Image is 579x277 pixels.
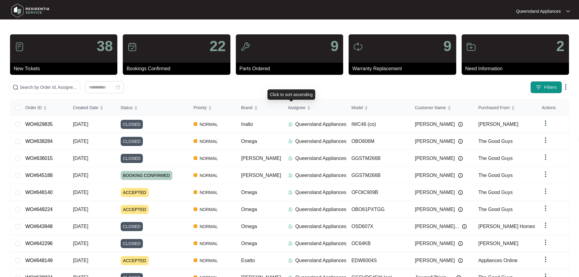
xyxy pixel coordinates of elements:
img: Vercel Logo [194,241,197,245]
img: Vercel Logo [194,122,197,126]
span: Created Date [73,104,98,111]
span: The Good Guys [478,156,513,161]
span: The Good Guys [478,139,513,144]
span: [DATE] [73,241,88,246]
span: Model [351,104,363,111]
p: New Tickets [14,65,117,72]
td: OBO606M [346,133,410,150]
img: Info icon [462,224,467,229]
p: 22 [209,39,226,54]
img: icon [127,42,137,52]
span: CLOSED [121,239,143,248]
span: Omega [241,207,257,212]
span: Filters [544,84,557,91]
img: icon [15,42,24,52]
span: Purchased From [478,104,510,111]
img: search-icon [12,84,19,90]
img: Vercel Logo [194,258,197,262]
span: CLOSED [121,222,143,231]
p: Queensland Appliances [295,223,346,230]
img: Vercel Logo [194,207,197,211]
span: [DATE] [73,139,88,144]
span: [PERSON_NAME] [415,206,455,213]
p: 2 [556,39,564,54]
span: Priority [194,104,207,111]
span: NORMAL [197,172,220,179]
p: Parts Ordered [240,65,343,72]
p: Queensland Appliances [295,189,346,196]
span: [DATE] [73,207,88,212]
p: 9 [330,39,339,54]
span: [PERSON_NAME] [241,173,281,178]
span: NORMAL [197,121,220,128]
span: The Good Guys [478,190,513,195]
span: ACCEPTED [121,256,149,265]
th: Purchased From [474,100,537,116]
div: Click to sort ascending [267,89,315,100]
span: [PERSON_NAME] [415,240,455,247]
a: WO#642296 [25,241,53,246]
img: Assigner Icon [288,258,293,263]
img: Assigner Icon [288,241,293,246]
span: Inalto [241,122,253,127]
span: The Good Guys [478,173,513,178]
th: Customer Name [410,100,474,116]
img: icon [466,42,476,52]
span: [PERSON_NAME] [415,121,455,128]
a: WO#648224 [25,207,53,212]
img: dropdown arrow [542,119,549,127]
span: [PERSON_NAME] [478,241,519,246]
span: NORMAL [197,189,220,196]
img: Assigner Icon [288,156,293,161]
a: WO#645188 [25,173,53,178]
a: WO#643948 [25,224,53,229]
a: WO#648140 [25,190,53,195]
img: Info icon [458,122,463,127]
img: Vercel Logo [194,139,197,143]
span: [PERSON_NAME] [415,189,455,196]
span: Customer Name [415,104,446,111]
span: CLOSED [121,120,143,129]
span: [PERSON_NAME] [241,156,281,161]
img: dropdown arrow [542,239,549,246]
span: BOOKING CONFIRMED [121,171,172,180]
img: dropdown arrow [542,171,549,178]
p: Queensland Appliances [295,138,346,145]
th: Assignee [283,100,346,116]
img: icon [240,42,250,52]
span: [PERSON_NAME] [415,138,455,145]
span: ACCEPTED [121,188,149,197]
span: [PERSON_NAME]... [415,223,459,230]
span: [DATE] [73,156,88,161]
td: GGSTM266B [346,150,410,167]
p: Need Information [465,65,569,72]
span: [DATE] [73,173,88,178]
span: NORMAL [197,257,220,264]
span: The Good Guys [478,207,513,212]
span: Appliances Online [478,258,518,263]
img: Info icon [458,241,463,246]
p: Queensland Appliances [295,121,346,128]
th: Order ID [20,100,68,116]
span: [PERSON_NAME] [415,172,455,179]
span: Esatto [241,258,255,263]
span: Omega [241,139,257,144]
span: NORMAL [197,138,220,145]
p: Queensland Appliances [295,257,346,264]
img: Info icon [458,258,463,263]
p: Bookings Confirmed [126,65,230,72]
th: Actions [537,100,569,116]
span: ACCEPTED [121,205,149,214]
img: Assigner Icon [288,190,293,195]
span: Order ID [25,104,42,111]
img: dropdown arrow [542,137,549,144]
img: Info icon [458,156,463,161]
span: Omega [241,190,257,195]
span: Brand [241,104,252,111]
span: [PERSON_NAME] [415,155,455,162]
th: Brand [236,100,283,116]
img: Info icon [458,139,463,144]
img: dropdown arrow [542,222,549,229]
th: Priority [189,100,236,116]
td: GGSTM266B [346,167,410,184]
